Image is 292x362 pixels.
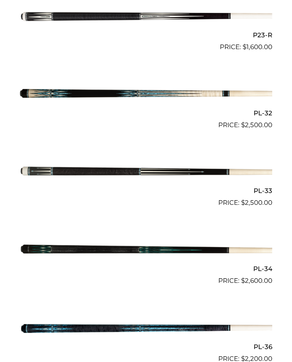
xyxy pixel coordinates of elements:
[243,43,246,51] span: $
[241,277,245,284] span: $
[243,43,272,51] bdi: 1,600.00
[241,199,245,206] span: $
[241,121,245,129] span: $
[20,229,272,271] img: PL-34
[241,277,272,284] bdi: 2,600.00
[20,73,272,130] a: PL-32 $2,500.00
[20,151,272,207] a: PL-33 $2,500.00
[20,151,272,193] img: PL-33
[20,73,272,115] img: PL-32
[20,307,272,349] img: PL-36
[241,199,272,206] bdi: 2,500.00
[241,121,272,129] bdi: 2,500.00
[20,229,272,285] a: PL-34 $2,600.00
